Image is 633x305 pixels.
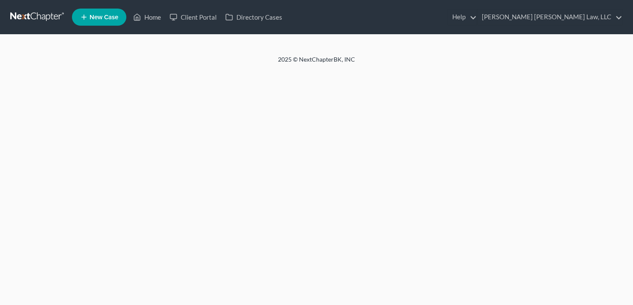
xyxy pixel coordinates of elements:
a: Home [129,9,165,25]
a: [PERSON_NAME] [PERSON_NAME] Law, LLC [478,9,622,25]
a: Client Portal [165,9,221,25]
a: Help [448,9,477,25]
div: 2025 © NextChapterBK, INC [72,55,561,71]
new-legal-case-button: New Case [72,9,126,26]
a: Directory Cases [221,9,287,25]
